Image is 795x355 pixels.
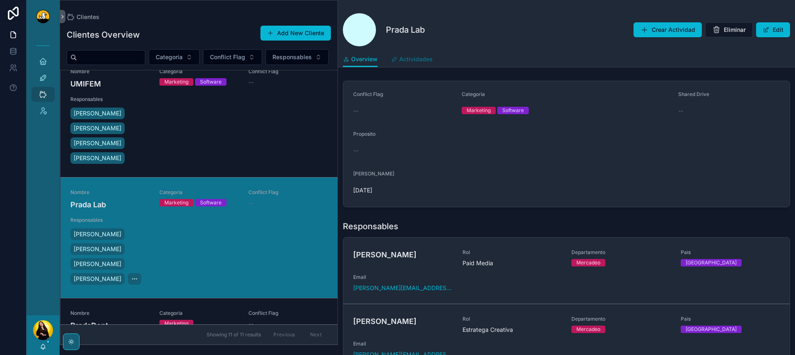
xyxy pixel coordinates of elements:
[343,237,790,304] a: [PERSON_NAME]RolPaid MediaDepartamentoMercadeoPais[GEOGRAPHIC_DATA]Email[PERSON_NAME][EMAIL_ADDRE...
[686,326,737,333] div: [GEOGRAPHIC_DATA]
[353,274,453,281] span: Email
[467,107,491,114] div: Marketing
[571,249,671,256] span: Departamento
[463,249,562,256] span: Rol
[652,26,695,34] span: Crear Actividad
[391,52,433,68] a: Actividades
[70,310,149,317] span: Nombre
[207,331,261,338] span: Showing 11 of 11 results
[756,22,790,37] button: Edit
[576,326,600,333] div: Mercadeo
[70,228,125,240] a: [PERSON_NAME]
[463,259,562,267] span: Paid Media
[353,249,453,260] h4: [PERSON_NAME]
[571,316,671,322] span: Departamento
[386,24,425,36] h1: Prada Lab
[210,53,245,61] span: Conflict Flag
[77,13,99,21] span: Clientes
[74,154,121,162] span: [PERSON_NAME]
[678,91,709,97] span: Shared Drive
[353,284,453,292] a: [PERSON_NAME][EMAIL_ADDRESS][DOMAIN_NAME]
[164,199,188,206] div: Marketing
[74,109,121,118] span: [PERSON_NAME]
[70,243,125,255] a: [PERSON_NAME]
[248,199,253,207] span: --
[686,259,737,266] div: [GEOGRAPHIC_DATA]
[164,320,188,327] div: Marketing
[74,124,121,132] span: [PERSON_NAME]
[70,320,149,331] h4: PradaDent
[351,55,378,63] span: Overview
[353,186,455,194] span: [DATE]
[74,245,121,253] span: [PERSON_NAME]
[67,29,140,41] h1: Clientes Overview
[159,189,238,196] span: Categoria
[74,139,121,147] span: [PERSON_NAME]
[70,122,125,134] a: [PERSON_NAME]
[70,96,149,103] span: Responsables
[248,78,253,86] span: --
[705,22,753,37] button: Eliminar
[681,249,780,256] span: Pais
[203,49,262,65] button: Select Button
[353,146,358,155] span: --
[70,217,149,223] span: Responsables
[70,152,125,164] a: [PERSON_NAME]
[462,91,485,97] span: Categoria
[399,55,433,63] span: Actividades
[70,273,125,285] a: [PERSON_NAME]
[343,52,378,67] a: Overview
[60,56,337,177] a: NombreUMIFEMCategoriaMarketingSoftwareConflict Flag--Responsables[PERSON_NAME][PERSON_NAME][PERSO...
[272,53,312,61] span: Responsables
[353,91,383,97] span: Conflict Flag
[156,53,183,61] span: Categoria
[26,33,60,129] div: scrollable content
[353,341,453,347] span: Email
[248,320,253,328] span: --
[265,49,329,65] button: Select Button
[634,22,702,37] button: Crear Actividad
[70,189,149,196] span: Nombre
[159,68,238,75] span: Categoria
[200,199,222,206] div: Software
[353,170,394,177] span: [PERSON_NAME]
[70,78,149,89] h4: UMIFEM
[60,177,337,298] a: NombrePrada LabCategoriaMarketingSoftwareConflict Flag--Responsables[PERSON_NAME][PERSON_NAME][PE...
[353,316,453,327] h4: [PERSON_NAME]
[164,78,188,86] div: Marketing
[248,189,328,196] span: Conflict Flag
[248,310,328,317] span: Conflict Flag
[67,13,99,21] a: Clientes
[74,275,121,283] span: [PERSON_NAME]
[681,316,780,322] span: Pais
[353,131,376,137] span: Proposito
[260,26,331,41] button: Add New Cliente
[159,310,238,317] span: Categoria
[678,107,683,115] span: --
[36,10,50,23] img: App logo
[70,199,149,210] h4: Prada Lab
[576,259,600,266] div: Mercadeo
[724,26,746,34] span: Eliminar
[149,49,200,65] button: Select Button
[74,230,121,238] span: [PERSON_NAME]
[70,108,125,119] a: [PERSON_NAME]
[200,78,222,86] div: Software
[74,260,121,268] span: [PERSON_NAME]
[248,68,328,75] span: Conflict Flag
[70,137,125,149] a: [PERSON_NAME]
[70,258,125,270] a: [PERSON_NAME]
[353,107,358,115] span: --
[343,221,398,232] h1: Responsables
[463,326,562,334] span: Estratega Creativa
[70,68,149,75] span: Nombre
[502,107,524,114] div: Software
[463,316,562,322] span: Rol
